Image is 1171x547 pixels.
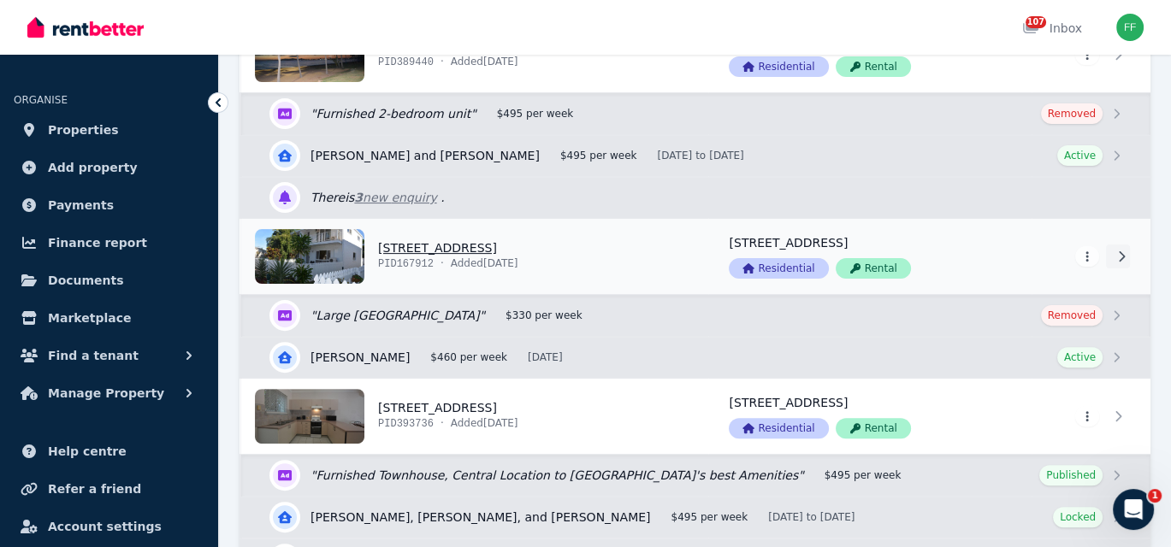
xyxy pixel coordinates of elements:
[14,376,204,410] button: Manage Property
[48,195,114,215] span: Payments
[1116,14,1144,41] img: Frank frank@northwardrentals.com.au
[48,157,138,178] span: Add property
[1022,20,1082,37] div: Inbox
[310,189,445,206] p: There is .
[1113,489,1154,530] iframe: Intercom live chat
[242,295,1150,336] a: Edit listing: Large Central Townhouse
[708,379,1031,454] a: View details for 5/36 Queens Rd, Railway Estate
[1026,16,1046,28] span: 107
[708,219,1031,294] a: View details for 4/36-38 Queens Road, Hermit Park
[14,94,68,106] span: ORGANISE
[48,308,131,328] span: Marketplace
[708,17,1031,92] a: View details for 3/163 Eyre St, North Ward
[242,337,1150,378] a: View details for Megan Christian
[1075,406,1099,426] button: More options
[48,516,162,537] span: Account settings
[242,93,1150,134] a: Edit listing: Furnished 2-bedroom unit
[14,472,204,506] a: Refer a friend
[14,188,204,222] a: Payments
[1075,246,1099,267] button: More options
[241,219,708,294] a: View details for 4/36-38 Queens Road, Hermit Park
[242,497,1150,538] a: View details for Sonam Choden, Rinzin Dolma, and Sonam Tshering
[354,191,363,204] strong: 3
[1032,219,1150,294] a: View details for 4/36-38 Queens Road, Hermit Park
[14,263,204,297] a: Documents
[48,232,147,253] span: Finance report
[241,17,708,92] a: View details for 3/163 Eyre St, North Ward
[14,226,204,260] a: Finance report
[48,479,141,499] span: Refer a friend
[242,455,1150,496] a: Edit listing: Furnished Townhouse, Central Location to Townsville's best Amenities
[48,345,139,366] span: Find a tenant
[14,338,204,373] button: Find a tenant
[14,301,204,335] a: Marketplace
[14,509,204,544] a: Account settings
[1032,17,1150,92] a: View details for 3/163 Eyre St, North Ward
[27,15,144,40] img: RentBetter
[354,191,436,204] a: 3new enquiry
[242,135,1150,176] a: View details for Hari Prasad Marhatta and Sampurna Marhatta
[1148,489,1162,503] span: 1
[14,113,204,147] a: Properties
[241,379,708,454] a: View details for 5/36 Queens Rd, Railway Estate
[1032,379,1150,454] a: View details for 5/36 Queens Rd, Railway Estate
[48,441,127,462] span: Help centre
[1075,44,1099,65] button: More options
[14,150,204,185] a: Add property
[48,383,164,403] span: Manage Property
[48,270,124,291] span: Documents
[48,120,119,140] span: Properties
[14,434,204,468] a: Help centre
